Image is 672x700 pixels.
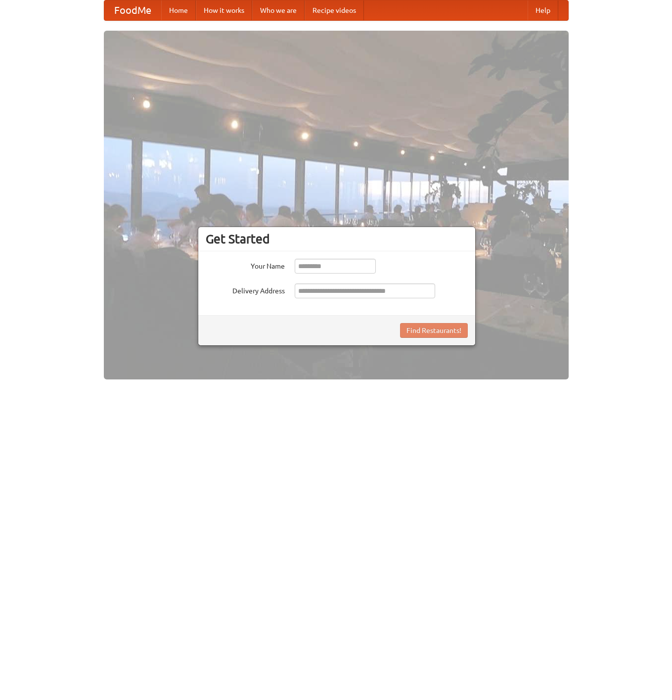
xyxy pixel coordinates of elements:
[206,283,285,296] label: Delivery Address
[196,0,252,20] a: How it works
[161,0,196,20] a: Home
[206,259,285,271] label: Your Name
[528,0,558,20] a: Help
[252,0,305,20] a: Who we are
[206,232,468,246] h3: Get Started
[305,0,364,20] a: Recipe videos
[400,323,468,338] button: Find Restaurants!
[104,0,161,20] a: FoodMe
